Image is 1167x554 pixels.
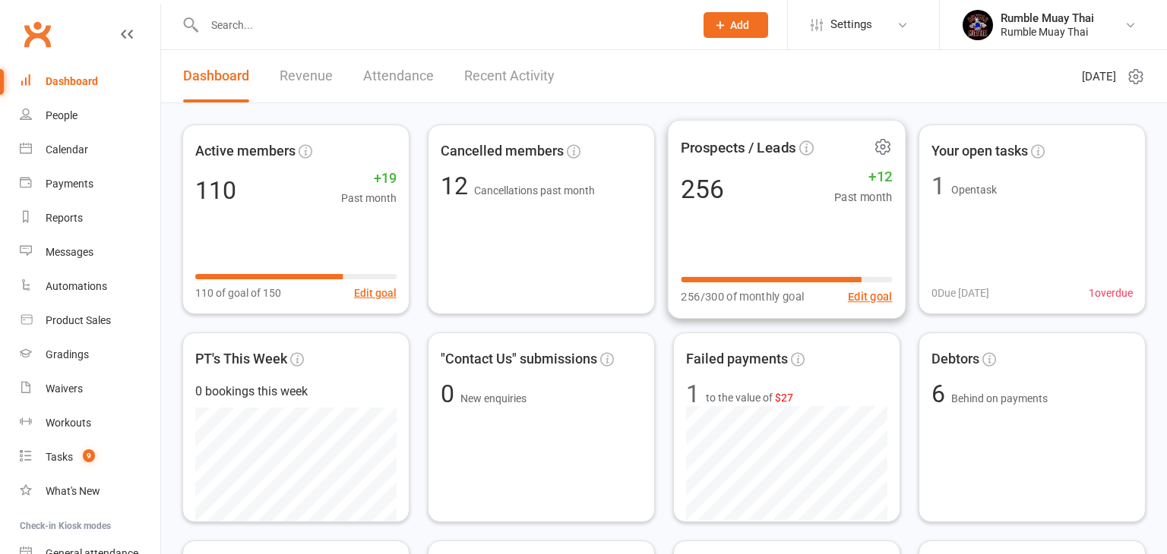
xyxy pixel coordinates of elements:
span: Your open tasks [931,140,1028,162]
div: People [46,109,77,121]
a: Revenue [280,50,333,102]
div: 1 [931,174,945,198]
span: Past month [341,190,397,206]
span: Open task [951,184,997,196]
span: to the value of [706,389,793,406]
span: 256/300 of monthly goal [681,288,804,306]
a: What's New [20,474,160,508]
span: PT's This Week [195,348,287,370]
a: Payments [20,167,160,201]
div: Tasks [46,451,73,463]
span: Add [730,19,749,31]
a: Recent Activity [464,50,555,102]
button: Add [704,12,768,38]
a: Messages [20,235,160,269]
span: Cancelled members [441,140,564,162]
div: 0 bookings this week [195,382,397,401]
span: New enquiries [460,392,527,404]
a: Workouts [20,406,160,440]
div: Gradings [46,348,89,360]
span: 12 [441,172,474,200]
div: Dashboard [46,75,98,87]
button: Edit goal [354,285,397,301]
input: Search... [200,14,684,36]
span: 9 [83,449,95,462]
div: Workouts [46,417,91,429]
a: Dashboard [20,65,160,99]
span: 0 [441,379,460,408]
button: Edit goal [848,288,893,306]
span: Settings [830,8,872,42]
a: Dashboard [183,50,249,102]
span: [DATE] [1082,68,1116,86]
span: Active members [195,140,296,162]
a: Gradings [20,338,160,372]
img: thumb_image1688088946.png [963,10,993,40]
div: Waivers [46,382,83,395]
span: $27 [775,392,793,404]
a: Clubworx [18,15,56,53]
a: Tasks 9 [20,440,160,474]
span: Debtors [931,348,979,370]
span: Behind on payments [951,392,1048,404]
a: Reports [20,201,160,235]
span: Cancellations past month [474,184,595,197]
span: 110 of goal of 150 [195,285,281,301]
span: Past month [834,188,893,206]
div: What's New [46,485,100,497]
div: Reports [46,212,83,224]
div: Calendar [46,143,88,156]
div: 1 [686,382,700,406]
div: Automations [46,280,107,292]
span: +19 [341,168,397,190]
div: Rumble Muay Thai [1001,25,1094,39]
a: People [20,99,160,133]
span: 6 [931,379,951,408]
a: Product Sales [20,304,160,338]
span: Prospects / Leads [681,136,795,159]
a: Calendar [20,133,160,167]
div: Rumble Muay Thai [1001,11,1094,25]
span: +12 [834,165,893,188]
div: Messages [46,246,93,258]
div: Product Sales [46,314,111,326]
a: Attendance [363,50,434,102]
a: Automations [20,269,160,304]
div: 256 [681,176,724,202]
span: 1 overdue [1089,285,1133,301]
a: Waivers [20,372,160,406]
div: 110 [195,178,236,203]
span: "Contact Us" submissions [441,348,597,370]
span: 0 Due [DATE] [931,285,989,301]
span: Failed payments [686,348,788,370]
div: Payments [46,178,93,190]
